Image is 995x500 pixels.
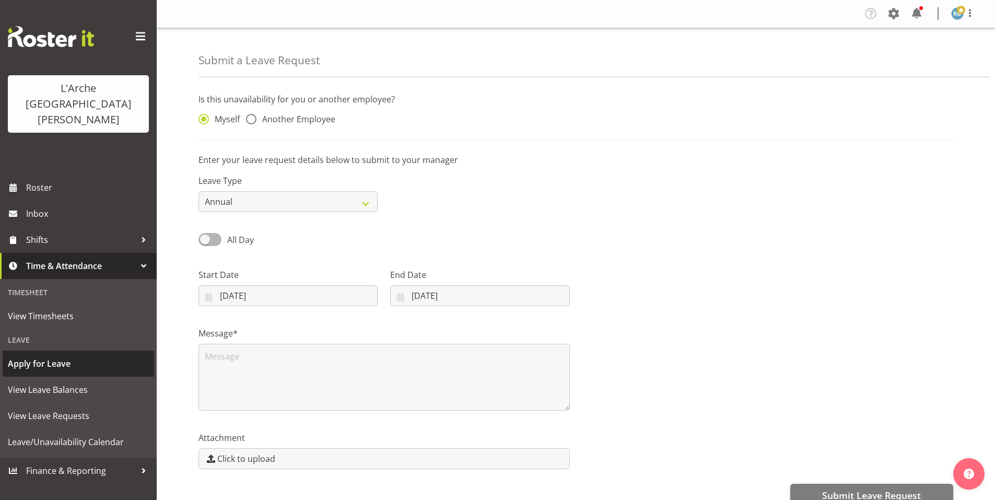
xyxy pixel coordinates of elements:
img: help-xxl-2.png [964,469,974,479]
span: Leave/Unavailability Calendar [8,434,149,450]
a: Apply for Leave [3,351,154,377]
span: Time & Attendance [26,258,136,274]
a: Leave/Unavailability Calendar [3,429,154,455]
label: End Date [390,269,569,281]
img: robin-buch3407.jpg [951,7,964,20]
span: Inbox [26,206,151,222]
div: Leave [3,329,154,351]
span: View Leave Balances [8,382,149,398]
a: View Leave Requests [3,403,154,429]
span: Apply for Leave [8,356,149,371]
span: Finance & Reporting [26,463,136,479]
img: Rosterit website logo [8,26,94,47]
label: Start Date [198,269,378,281]
span: Shifts [26,232,136,248]
p: Is this unavailability for you or another employee? [198,93,953,106]
span: Myself [209,114,240,124]
label: Leave Type [198,175,378,187]
p: Enter your leave request details below to submit to your manager [198,154,953,166]
div: Timesheet [3,282,154,303]
h4: Submit a Leave Request [198,54,320,66]
span: Another Employee [256,114,335,124]
span: View Leave Requests [8,408,149,424]
span: View Timesheets [8,308,149,324]
span: Click to upload [217,452,275,465]
div: L'Arche [GEOGRAPHIC_DATA][PERSON_NAME] [18,80,138,127]
a: View Timesheets [3,303,154,329]
input: Click to select... [198,285,378,306]
a: View Leave Balances [3,377,154,403]
span: Roster [26,180,151,195]
span: All Day [227,234,254,246]
input: Click to select... [390,285,569,306]
label: Message* [198,327,570,340]
label: Attachment [198,432,570,444]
